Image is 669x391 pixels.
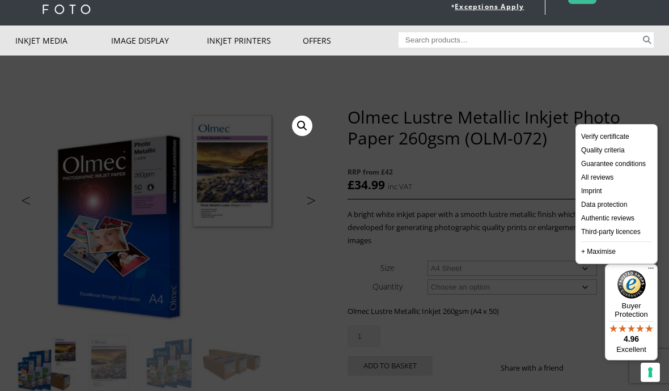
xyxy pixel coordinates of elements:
img: Trusted Shops Trustmark [617,270,646,299]
a: Offers [303,25,399,56]
span: 4.96 [624,334,639,343]
a: Inkjet Media [15,25,111,56]
button: Search [641,32,654,48]
a: Quality criteria [581,144,652,156]
a: Image Display [111,25,207,56]
p: Excellent [605,345,658,354]
a: Imprint [581,185,652,197]
button: Third-party licences [581,226,641,237]
button: Menu [644,264,658,278]
a: Guarantee conditions [581,158,652,169]
a: Inkjet Printers [207,25,303,56]
input: Search products… [399,32,641,48]
a: Exceptions Apply [455,2,524,11]
button: Your consent preferences for tracking technologies [641,363,660,382]
a: Authentic reviews [581,212,652,224]
a: Data protection [581,199,652,210]
button: Trusted Shops TrustmarkBuyer Protection4.96Excellent [605,264,658,360]
a: All reviews [581,172,652,183]
p: Buyer Protection [605,301,658,318]
button: + Maximise [581,246,616,257]
a: Verify certificate [581,131,652,142]
a: View full-screen image gallery [292,116,312,136]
